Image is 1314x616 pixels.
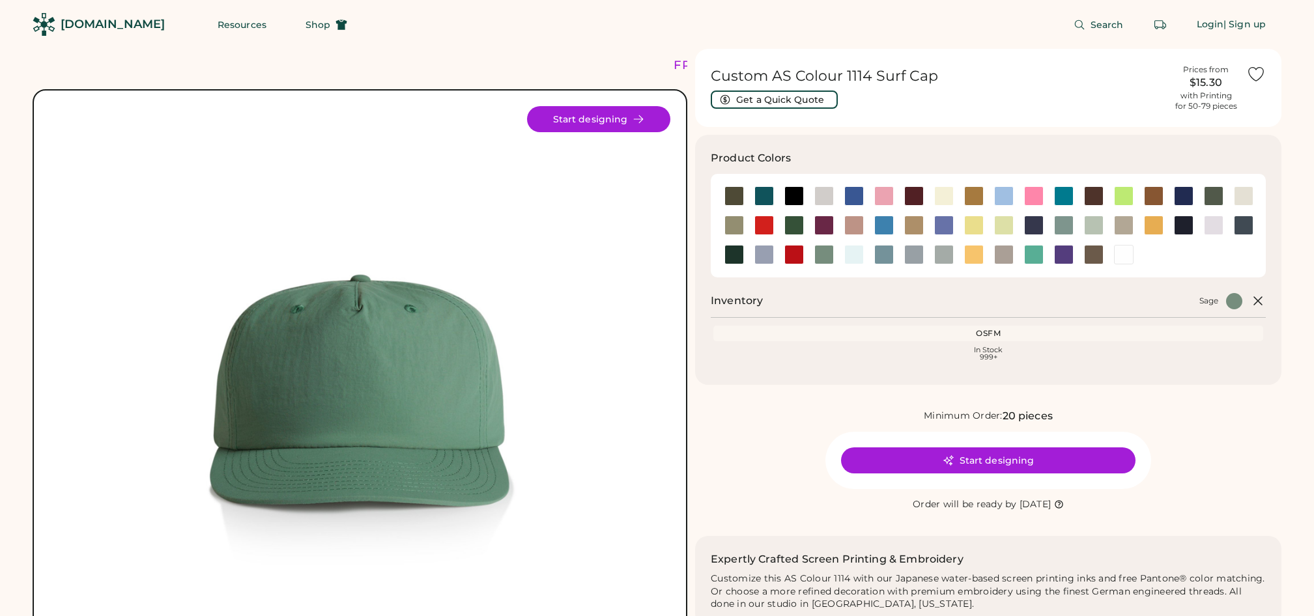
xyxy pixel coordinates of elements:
[1003,408,1053,424] div: 20 pieces
[711,67,1165,85] h1: Custom AS Colour 1114 Surf Cap
[711,552,964,567] h2: Expertly Crafted Screen Printing & Embroidery
[913,498,1017,511] div: Order will be ready by
[33,13,55,36] img: Rendered Logo - Screens
[1091,20,1124,29] span: Search
[290,12,363,38] button: Shop
[1175,91,1237,111] div: with Printing for 50-79 pieces
[711,572,1266,611] div: Customize this AS Colour 1114 with our Japanese water-based screen printing inks and free Pantone...
[1147,12,1173,38] button: Retrieve an order
[1183,64,1229,75] div: Prices from
[716,346,1261,361] div: In Stock 999+
[1020,498,1051,511] div: [DATE]
[202,12,282,38] button: Resources
[1199,296,1218,306] div: Sage
[841,447,1135,473] button: Start designing
[711,150,791,166] h3: Product Colors
[61,16,165,33] div: [DOMAIN_NAME]
[1058,12,1139,38] button: Search
[1173,75,1238,91] div: $15.30
[711,293,763,309] h2: Inventory
[716,328,1261,339] div: OSFM
[924,410,1003,423] div: Minimum Order:
[527,106,670,132] button: Start designing
[1197,18,1224,31] div: Login
[306,20,330,29] span: Shop
[711,91,838,109] button: Get a Quick Quote
[674,57,786,74] div: FREE SHIPPING
[1223,18,1266,31] div: | Sign up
